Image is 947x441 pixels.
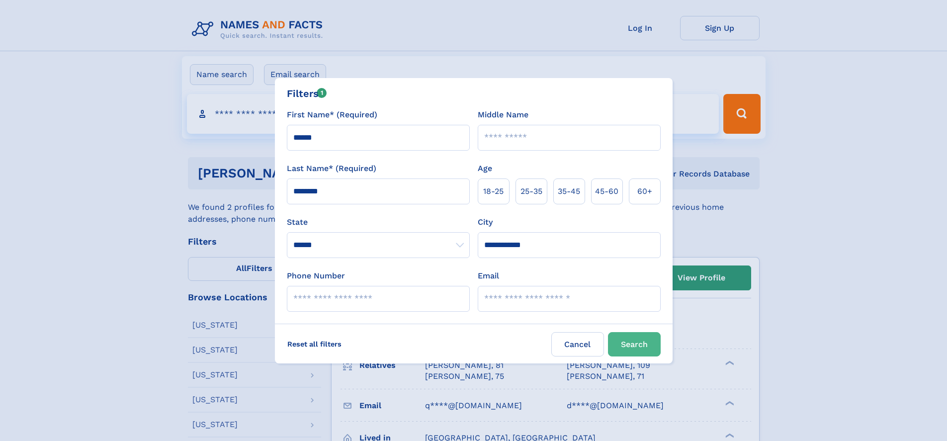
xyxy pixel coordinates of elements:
label: Reset all filters [281,332,348,356]
label: City [478,216,493,228]
span: 25‑35 [520,185,542,197]
label: State [287,216,470,228]
label: Middle Name [478,109,528,121]
label: Email [478,270,499,282]
label: Last Name* (Required) [287,163,376,175]
span: 18‑25 [483,185,504,197]
label: First Name* (Required) [287,109,377,121]
label: Age [478,163,492,175]
span: 35‑45 [558,185,580,197]
button: Search [608,332,661,356]
span: 60+ [637,185,652,197]
label: Cancel [551,332,604,356]
label: Phone Number [287,270,345,282]
div: Filters [287,86,327,101]
span: 45‑60 [595,185,618,197]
